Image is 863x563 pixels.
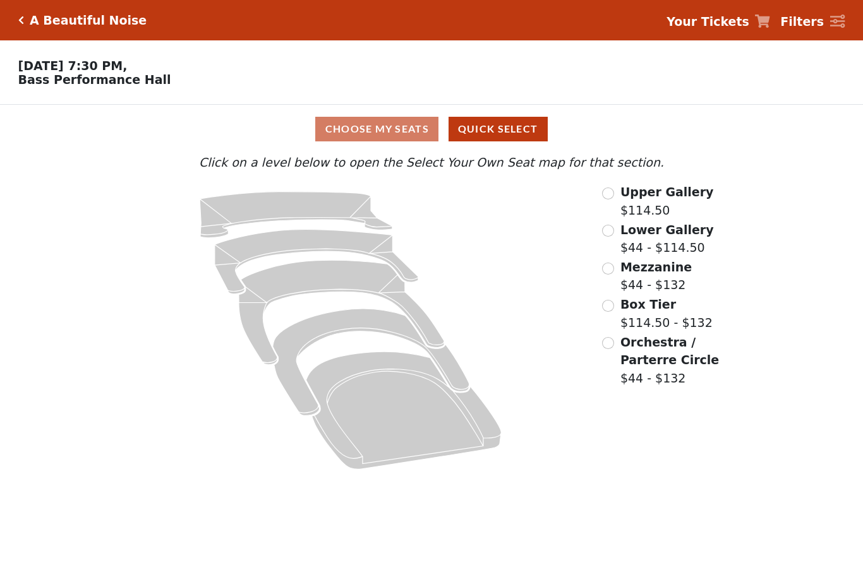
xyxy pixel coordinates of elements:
[620,335,719,367] span: Orchestra / Parterre Circle
[667,13,770,31] a: Your Tickets
[620,333,746,388] label: $44 - $132
[620,297,676,311] span: Box Tier
[620,183,714,219] label: $114.50
[18,16,24,25] a: Click here to go back to filters
[780,15,824,28] strong: Filters
[620,295,713,331] label: $114.50 - $132
[620,185,714,199] span: Upper Gallery
[30,13,147,28] h5: A Beautiful Noise
[667,15,749,28] strong: Your Tickets
[620,258,692,294] label: $44 - $132
[620,221,714,257] label: $44 - $114.50
[117,153,746,172] p: Click on a level below to open the Select Your Own Seat map for that section.
[620,223,714,237] span: Lower Gallery
[200,192,392,238] path: Upper Gallery - Seats Available: 280
[449,117,548,141] button: Quick Select
[780,13,845,31] a: Filters
[620,260,692,274] span: Mezzanine
[306,352,502,469] path: Orchestra / Parterre Circle - Seats Available: 5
